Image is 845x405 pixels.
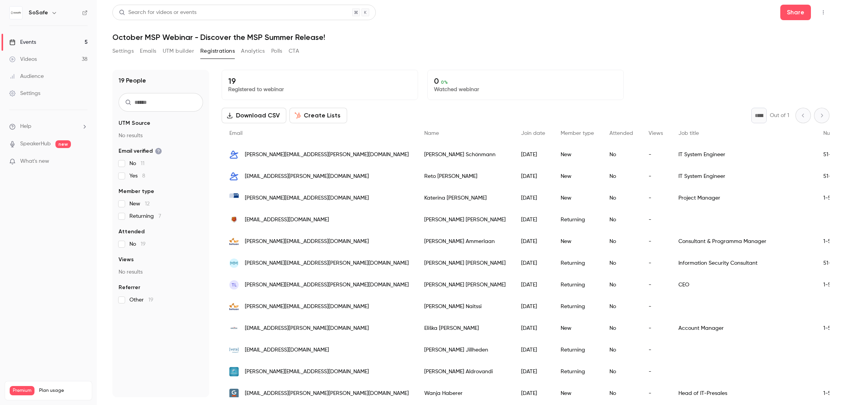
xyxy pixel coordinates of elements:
div: Events [9,38,36,46]
div: New [553,317,602,339]
span: Join date [521,131,545,136]
div: No [602,317,641,339]
div: - [641,339,671,361]
div: Returning [553,252,602,274]
div: Information Security Consultant [671,252,816,274]
span: [PERSON_NAME][EMAIL_ADDRESS][PERSON_NAME][DOMAIN_NAME] [245,151,409,159]
span: Yes [129,172,145,180]
span: MM [230,260,238,267]
div: Account Manager [671,317,816,339]
div: No [602,209,641,231]
span: Member type [119,188,154,195]
span: Other [129,296,153,304]
div: Audience [9,72,44,80]
img: SoSafe [10,7,22,19]
span: 11 [141,161,145,166]
img: himmercybertech.com.my [229,215,239,224]
div: Eliška [PERSON_NAME] [416,317,513,339]
span: 19 [141,241,146,247]
div: New [553,231,602,252]
div: [DATE] [513,252,553,274]
div: - [641,317,671,339]
img: veta.info [229,345,239,355]
span: [PERSON_NAME][EMAIL_ADDRESS][PERSON_NAME][DOMAIN_NAME] [245,281,409,289]
span: 7 [158,214,161,219]
h6: SoSafe [29,9,48,17]
div: Returning [553,361,602,383]
div: [DATE] [513,144,553,165]
span: Name [424,131,439,136]
div: [DATE] [513,165,553,187]
div: - [641,296,671,317]
div: New [553,165,602,187]
div: New [553,144,602,165]
div: No [602,187,641,209]
div: No [602,231,641,252]
div: [DATE] [513,361,553,383]
img: ahk.com.gr [229,193,239,203]
span: Referrer [119,284,140,291]
div: Wanja Haberer [416,383,513,404]
span: 8 [142,173,145,179]
div: Videos [9,55,37,63]
span: Job title [678,131,699,136]
button: UTM builder [163,45,194,57]
img: behaav.com [229,303,239,310]
div: No [602,339,641,361]
div: [DATE] [513,339,553,361]
span: [EMAIL_ADDRESS][DOMAIN_NAME] [245,346,329,354]
div: - [641,383,671,404]
div: - [641,252,671,274]
div: - [641,187,671,209]
div: No [602,252,641,274]
img: behaav.com [229,238,239,245]
p: No results [119,132,203,140]
div: - [641,144,671,165]
div: - [641,274,671,296]
div: No [602,144,641,165]
div: [PERSON_NAME] Ammerlaan [416,231,513,252]
div: [PERSON_NAME] [PERSON_NAME] [416,209,513,231]
button: Settings [112,45,134,57]
span: Email verified [119,147,162,155]
div: Returning [553,209,602,231]
span: Returning [129,212,161,220]
div: IT System Engineer [671,144,816,165]
span: Email [229,131,243,136]
span: Help [20,122,31,131]
a: SpeakerHub [20,140,51,148]
span: No [129,240,146,248]
li: help-dropdown-opener [9,122,88,131]
div: [DATE] [513,274,553,296]
div: No [602,274,641,296]
h1: October MSP Webinar - Discover the MSP Summer Release! [112,33,830,42]
div: [PERSON_NAME] Schönmann [416,144,513,165]
p: 0 [434,76,617,86]
span: TL [231,281,237,288]
img: aproda.ch [229,150,239,159]
div: Katerina [PERSON_NAME] [416,187,513,209]
button: Download CSV [222,108,286,123]
p: Registered to webinar [228,86,411,93]
button: Share [780,5,811,20]
div: No [602,296,641,317]
div: [PERSON_NAME] Naitssi [416,296,513,317]
button: Create Lists [289,108,347,123]
span: Views [649,131,663,136]
span: Views [119,256,134,264]
span: [EMAIL_ADDRESS][PERSON_NAME][DOMAIN_NAME] [245,324,369,333]
div: Returning [553,296,602,317]
span: Premium [10,386,34,395]
span: 19 [148,297,153,303]
div: Project Manager [671,187,816,209]
span: [EMAIL_ADDRESS][PERSON_NAME][DOMAIN_NAME] [245,172,369,181]
span: New [129,200,150,208]
span: 12 [145,201,150,207]
div: [DATE] [513,209,553,231]
span: 0 % [441,79,448,85]
span: Attended [119,228,145,236]
span: Attended [609,131,633,136]
div: [DATE] [513,296,553,317]
div: [DATE] [513,317,553,339]
div: No [602,165,641,187]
